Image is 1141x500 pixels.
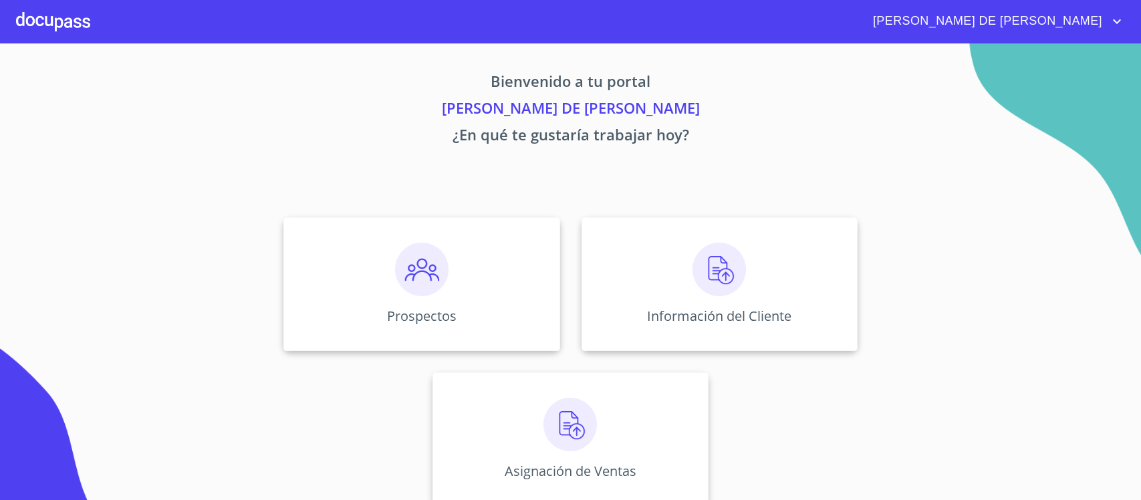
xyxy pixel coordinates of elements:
span: [PERSON_NAME] DE [PERSON_NAME] [863,11,1109,32]
button: account of current user [863,11,1125,32]
p: ¿En qué te gustaría trabajar hoy? [159,124,983,150]
img: carga.png [543,398,597,451]
p: Bienvenido a tu portal [159,70,983,97]
img: carga.png [692,243,746,296]
p: Información del Cliente [647,307,791,325]
p: Asignación de Ventas [505,462,636,480]
p: Prospectos [387,307,457,325]
img: prospectos.png [395,243,449,296]
p: [PERSON_NAME] DE [PERSON_NAME] [159,97,983,124]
